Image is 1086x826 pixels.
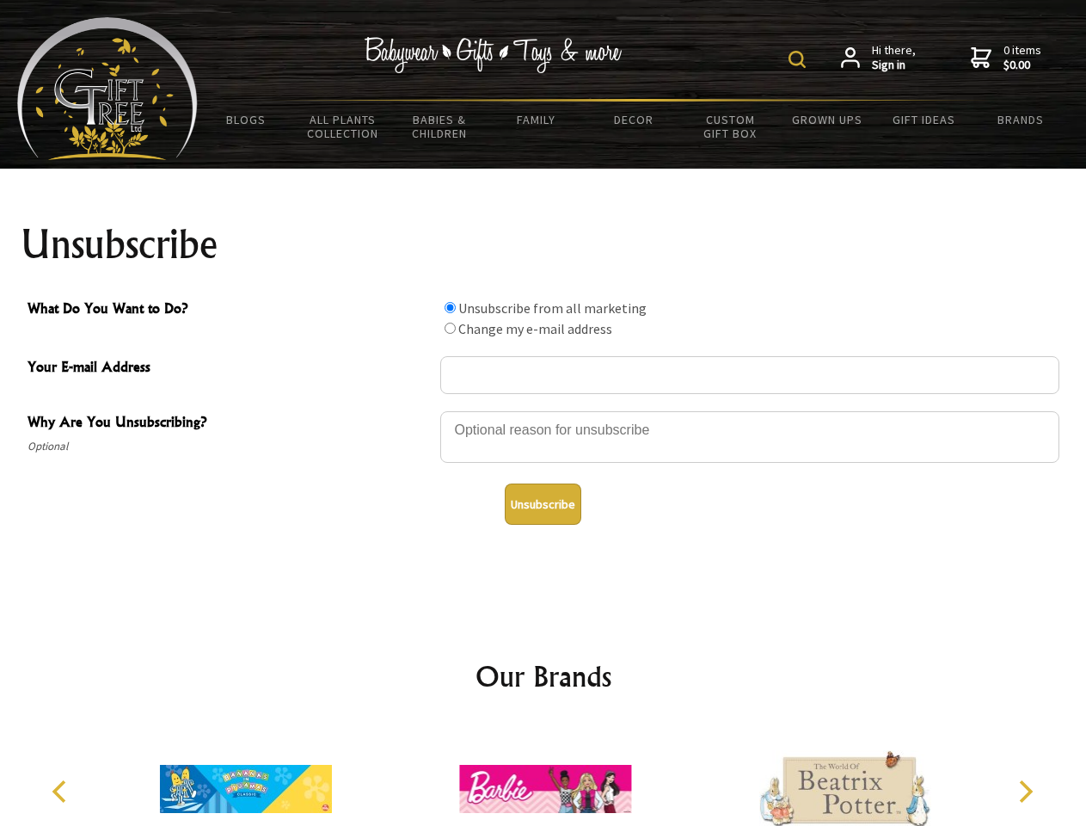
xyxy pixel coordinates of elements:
input: Your E-mail Address [440,356,1059,394]
strong: $0.00 [1003,58,1041,73]
span: Why Are You Unsubscribing? [28,411,432,436]
a: Custom Gift Box [682,102,779,151]
a: Family [488,102,586,138]
label: Change my e-mail address [458,320,612,337]
span: Your E-mail Address [28,356,432,381]
a: 0 items$0.00 [971,43,1041,73]
button: Previous [43,773,81,811]
a: Babies & Children [391,102,488,151]
button: Unsubscribe [505,484,581,525]
label: Unsubscribe from all marketing [458,299,647,317]
span: Optional [28,436,432,457]
img: Babywear - Gifts - Toys & more [365,37,623,73]
a: Brands [972,102,1070,138]
input: What Do You Want to Do? [445,302,456,313]
a: Grown Ups [778,102,875,138]
textarea: Why Are You Unsubscribing? [440,411,1059,463]
a: BLOGS [198,102,295,138]
a: Hi there,Sign in [841,43,916,73]
h1: Unsubscribe [21,224,1066,265]
span: What Do You Want to Do? [28,298,432,323]
a: Gift Ideas [875,102,972,138]
h2: Our Brands [34,656,1052,697]
input: What Do You Want to Do? [445,323,456,334]
button: Next [1006,773,1044,811]
span: Hi there, [872,43,916,73]
span: 0 items [1003,42,1041,73]
a: All Plants Collection [295,102,392,151]
img: product search [788,51,806,68]
img: Babyware - Gifts - Toys and more... [17,17,198,160]
a: Decor [585,102,682,138]
strong: Sign in [872,58,916,73]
